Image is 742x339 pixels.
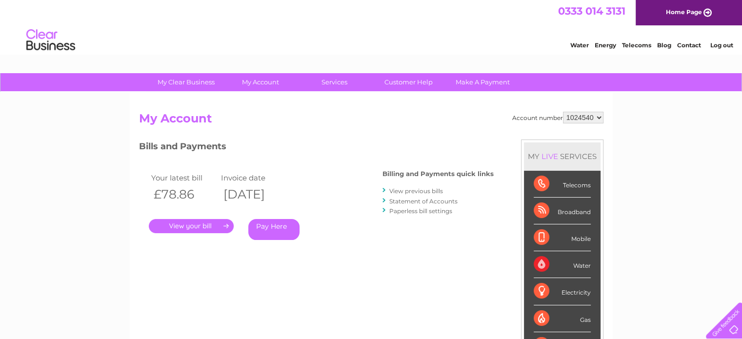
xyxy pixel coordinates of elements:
a: Telecoms [622,41,651,49]
a: Contact [677,41,701,49]
div: Clear Business is a trading name of Verastar Limited (registered in [GEOGRAPHIC_DATA] No. 3667643... [141,5,602,47]
td: Invoice date [219,171,289,184]
th: [DATE] [219,184,289,204]
div: MY SERVICES [524,142,601,170]
div: LIVE [540,152,560,161]
a: Water [570,41,589,49]
a: Energy [595,41,616,49]
a: My Clear Business [146,73,226,91]
a: Statement of Accounts [389,198,458,205]
img: logo.png [26,25,76,55]
div: Water [534,251,591,278]
a: Blog [657,41,671,49]
div: Mobile [534,224,591,251]
a: Pay Here [248,219,300,240]
a: Log out [710,41,733,49]
div: Telecoms [534,171,591,198]
th: £78.86 [149,184,219,204]
a: My Account [220,73,301,91]
td: Your latest bill [149,171,219,184]
div: Gas [534,305,591,332]
a: . [149,219,234,233]
div: Electricity [534,278,591,305]
h2: My Account [139,112,603,130]
a: 0333 014 3131 [558,5,625,17]
a: View previous bills [389,187,443,195]
a: Customer Help [368,73,449,91]
h3: Bills and Payments [139,140,494,157]
a: Services [294,73,375,91]
div: Account number [512,112,603,123]
a: Paperless bill settings [389,207,452,215]
a: Make A Payment [442,73,523,91]
h4: Billing and Payments quick links [382,170,494,178]
div: Broadband [534,198,591,224]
